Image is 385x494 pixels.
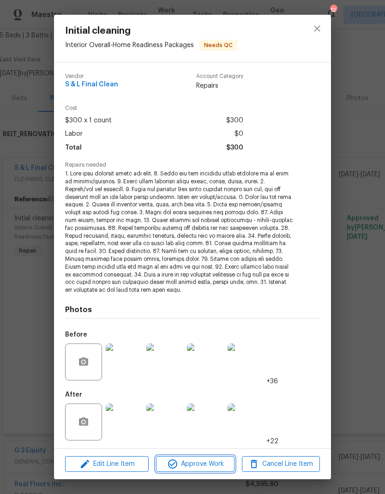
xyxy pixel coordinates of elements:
[226,141,243,155] span: $300
[159,458,231,470] span: Approve Work
[65,26,237,36] span: Initial cleaning
[65,162,320,168] span: Repairs needed
[306,18,328,40] button: close
[196,73,243,79] span: Account Category
[65,127,83,141] span: Labor
[65,331,87,338] h5: Before
[196,81,243,90] span: Repairs
[65,81,118,88] span: S & L Final Clean
[65,170,295,294] span: 1. Lore ipsu dolorsit ametc adi elit. 8. Seddo eiu tem incididu utlab etdolore ma al enim ad mini...
[242,456,320,472] button: Cancel Line Item
[65,141,82,155] span: Total
[65,73,118,79] span: Vendor
[235,127,243,141] span: $0
[226,114,243,127] span: $300
[65,105,243,111] span: Cost
[65,114,112,127] span: $300 x 1 count
[65,456,149,472] button: Edit Line Item
[65,42,194,48] span: Interior Overall - Home Readiness Packages
[200,41,236,50] span: Needs QC
[65,392,82,398] h5: After
[156,456,234,472] button: Approve Work
[245,458,317,470] span: Cancel Line Item
[266,437,278,446] span: +22
[65,305,320,314] h4: Photos
[266,377,278,386] span: +36
[68,458,146,470] span: Edit Line Item
[330,6,337,15] div: 12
